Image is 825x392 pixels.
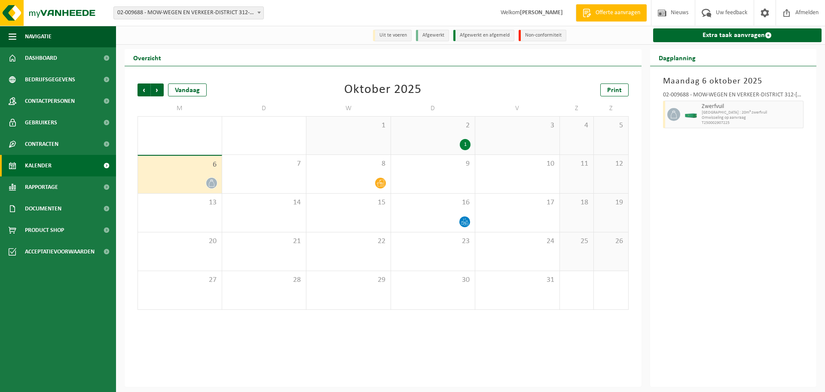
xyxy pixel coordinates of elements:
[598,198,623,207] span: 19
[25,112,57,133] span: Gebruikers
[25,219,64,241] span: Product Shop
[395,159,471,169] span: 9
[25,90,75,112] span: Contactpersonen
[226,237,302,246] span: 21
[564,159,590,169] span: 11
[598,121,623,130] span: 5
[25,176,58,198] span: Rapportage
[607,87,622,94] span: Print
[653,28,822,42] a: Extra taak aanvragen
[25,47,57,69] span: Dashboard
[226,198,302,207] span: 14
[391,101,476,116] td: D
[311,121,386,130] span: 1
[594,101,628,116] td: Z
[598,159,623,169] span: 12
[480,237,555,246] span: 24
[226,275,302,285] span: 28
[137,101,222,116] td: M
[142,160,217,170] span: 6
[311,237,386,246] span: 22
[684,111,697,118] img: HK-XC-20-GN-00
[344,83,422,96] div: Oktober 2025
[306,101,391,116] td: W
[25,198,61,219] span: Documenten
[113,6,264,19] span: 02-009688 - MOW-WEGEN EN VERKEER-DISTRICT 312-KORTRIJK - KORTRIJK
[168,83,207,96] div: Vandaag
[373,30,412,41] li: Uit te voeren
[311,198,386,207] span: 15
[475,101,560,116] td: V
[564,237,590,246] span: 25
[25,241,95,262] span: Acceptatievoorwaarden
[480,159,555,169] span: 10
[480,275,555,285] span: 31
[311,159,386,169] span: 8
[702,120,801,126] span: T250002907225
[564,198,590,207] span: 18
[702,110,801,115] span: [GEOGRAPHIC_DATA] : 20m³ zwerfvuil
[25,26,52,47] span: Navigatie
[25,133,58,155] span: Contracten
[125,49,170,66] h2: Overzicht
[416,30,449,41] li: Afgewerkt
[519,30,566,41] li: Non-conformiteit
[480,121,555,130] span: 3
[395,121,471,130] span: 2
[395,198,471,207] span: 16
[142,237,217,246] span: 20
[702,103,801,110] span: Zwerfvuil
[222,101,307,116] td: D
[663,75,804,88] h3: Maandag 6 oktober 2025
[598,237,623,246] span: 26
[142,198,217,207] span: 13
[395,237,471,246] span: 23
[460,139,471,150] div: 1
[395,275,471,285] span: 30
[226,159,302,169] span: 7
[311,275,386,285] span: 29
[25,69,75,90] span: Bedrijfsgegevens
[576,4,647,22] a: Offerte aanvragen
[480,198,555,207] span: 17
[593,9,642,17] span: Offerte aanvragen
[453,30,514,41] li: Afgewerkt en afgemeld
[520,9,563,16] strong: [PERSON_NAME]
[151,83,164,96] span: Volgende
[564,121,590,130] span: 4
[142,275,217,285] span: 27
[702,115,801,120] span: Omwisseling op aanvraag
[560,101,594,116] td: Z
[25,155,52,176] span: Kalender
[650,49,704,66] h2: Dagplanning
[114,7,263,19] span: 02-009688 - MOW-WEGEN EN VERKEER-DISTRICT 312-KORTRIJK - KORTRIJK
[137,83,150,96] span: Vorige
[663,92,804,101] div: 02-009688 - MOW-WEGEN EN VERKEER-DISTRICT 312-[GEOGRAPHIC_DATA] - [GEOGRAPHIC_DATA]
[600,83,629,96] a: Print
